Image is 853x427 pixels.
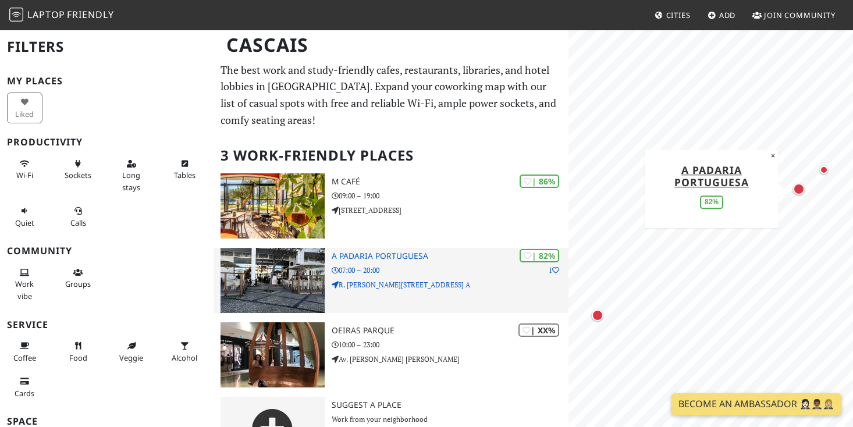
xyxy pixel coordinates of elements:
span: Group tables [65,279,91,289]
h3: A Padaria Portuguesa [332,251,568,261]
a: Cities [650,5,695,26]
span: Coffee [13,353,36,363]
span: Join Community [764,10,836,20]
h3: Service [7,319,207,330]
h3: Community [7,245,207,257]
span: Credit cards [15,388,34,398]
h2: Filters [7,29,207,65]
div: 82% [700,195,723,209]
h1: Cascais [217,29,567,61]
span: Power sockets [65,170,91,180]
div: Map marker [589,307,606,323]
span: Add [719,10,736,20]
button: Long stays [113,154,149,197]
span: Cities [666,10,691,20]
p: Av. [PERSON_NAME] [PERSON_NAME] [332,354,568,365]
div: Map marker [791,181,807,197]
p: R. [PERSON_NAME][STREET_ADDRESS] A [332,279,568,290]
h3: Space [7,416,207,427]
span: Video/audio calls [70,218,86,228]
button: Alcohol [167,336,202,367]
img: A Padaria Portuguesa [221,248,325,313]
p: 10:00 – 23:00 [332,339,568,350]
span: Stable Wi-Fi [16,170,33,180]
a: M Café | 86% M Café 09:00 – 19:00 [STREET_ADDRESS] [214,173,569,239]
span: Food [69,353,87,363]
a: Join Community [748,5,840,26]
div: | 86% [520,175,559,188]
button: Calls [61,201,96,232]
button: Coffee [7,336,42,367]
span: Quiet [15,218,34,228]
button: Wi-Fi [7,154,42,185]
button: Veggie [113,336,149,367]
a: LaptopFriendly LaptopFriendly [9,5,114,26]
p: Work from your neighborhood [332,414,568,425]
button: Food [61,336,96,367]
h3: M Café [332,177,568,187]
h3: Oeiras Parque [332,326,568,336]
span: Long stays [122,170,140,192]
a: A Padaria Portuguesa | 82% 1 A Padaria Portuguesa 07:00 – 20:00 R. [PERSON_NAME][STREET_ADDRESS] A [214,248,569,313]
button: Tables [167,154,202,185]
img: LaptopFriendly [9,8,23,22]
span: Laptop [27,8,65,21]
button: Close popup [767,150,779,162]
h3: Suggest a Place [332,400,568,410]
span: Friendly [67,8,113,21]
span: Veggie [119,353,143,363]
a: A Padaria Portuguesa [674,163,749,189]
h3: My Places [7,76,207,87]
p: 1 [549,265,559,276]
h3: Productivity [7,137,207,148]
div: | XX% [518,323,559,337]
a: Add [703,5,741,26]
img: Oeiras Parque [221,322,325,387]
button: Sockets [61,154,96,185]
h2: 3 Work-Friendly Places [221,138,562,173]
span: Alcohol [172,353,197,363]
div: Map marker [817,163,831,177]
button: Quiet [7,201,42,232]
p: [STREET_ADDRESS] [332,205,568,216]
button: Work vibe [7,263,42,305]
p: The best work and study-friendly cafes, restaurants, libraries, and hotel lobbies in [GEOGRAPHIC_... [221,62,562,129]
a: Oeiras Parque | XX% Oeiras Parque 10:00 – 23:00 Av. [PERSON_NAME] [PERSON_NAME] [214,322,569,387]
button: Groups [61,263,96,294]
span: Work-friendly tables [174,170,196,180]
img: M Café [221,173,325,239]
span: People working [15,279,34,301]
button: Cards [7,372,42,403]
p: 07:00 – 20:00 [332,265,568,276]
p: 09:00 – 19:00 [332,190,568,201]
div: | 82% [520,249,559,262]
